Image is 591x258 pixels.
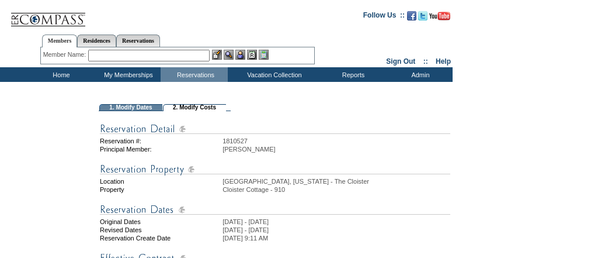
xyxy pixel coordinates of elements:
td: 2. Modify Costs [163,104,226,111]
td: 1. Modify Dates [99,104,162,111]
img: Compass Home [10,3,86,27]
td: Reservations [161,67,228,82]
a: Become our fan on Facebook [407,15,416,22]
td: [DATE] - [DATE] [223,226,450,233]
img: b_calculator.gif [259,50,269,60]
a: Subscribe to our YouTube Channel [429,15,450,22]
td: Revised Dates [100,226,221,233]
a: Reservations [116,35,160,47]
div: Member Name: [43,50,88,60]
td: My Memberships [93,67,161,82]
img: Impersonate [235,50,245,60]
img: b_edit.gif [212,50,222,60]
td: Original Dates [100,218,221,225]
img: Reservation Dates [100,202,450,217]
td: Vacation Collection [228,67,318,82]
span: :: [423,57,428,66]
a: Residences [77,35,116,47]
td: [GEOGRAPHIC_DATA], [US_STATE] - The Cloister [223,178,450,185]
td: 1810527 [223,137,450,145]
a: Sign Out [386,57,415,66]
td: Reservation Create Date [100,235,221,242]
td: Reports [318,67,385,82]
img: View [224,50,234,60]
td: Home [26,67,93,82]
a: Members [42,35,78,47]
td: [DATE] 9:11 AM [223,235,450,242]
img: Subscribe to our YouTube Channel [429,12,450,20]
img: Follow us on Twitter [418,11,427,20]
img: Reservations [247,50,257,60]
td: Principal Member: [100,146,221,153]
a: Help [436,57,451,66]
td: [DATE] - [DATE] [223,218,450,225]
td: Property [100,186,221,193]
td: Follow Us :: [363,10,405,24]
td: [PERSON_NAME] [223,146,450,153]
td: Reservation #: [100,137,221,145]
img: Reservation Detail [100,122,450,136]
td: Admin [385,67,453,82]
td: Location [100,178,221,185]
a: Follow us on Twitter [418,15,427,22]
td: Cloister Cottage - 910 [223,186,450,193]
img: Reservation Property [100,162,450,177]
img: Become our fan on Facebook [407,11,416,20]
